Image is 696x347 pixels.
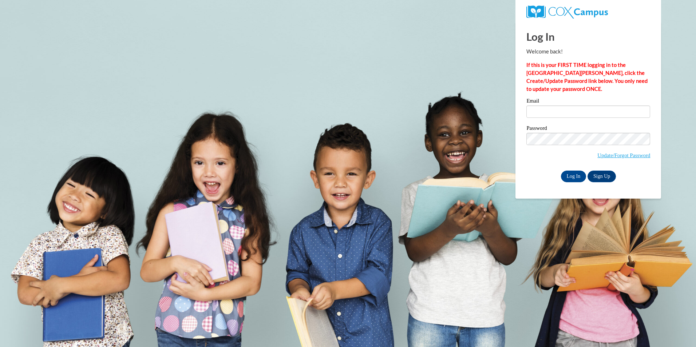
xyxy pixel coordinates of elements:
a: Sign Up [588,171,616,182]
strong: If this is your FIRST TIME logging in to the [GEOGRAPHIC_DATA][PERSON_NAME], click the Create/Upd... [526,62,648,92]
label: Password [526,125,650,133]
a: Update/Forgot Password [597,152,650,158]
a: COX Campus [526,8,608,15]
h1: Log In [526,29,650,44]
label: Email [526,98,650,105]
input: Log In [561,171,586,182]
p: Welcome back! [526,48,650,56]
img: COX Campus [526,5,608,19]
